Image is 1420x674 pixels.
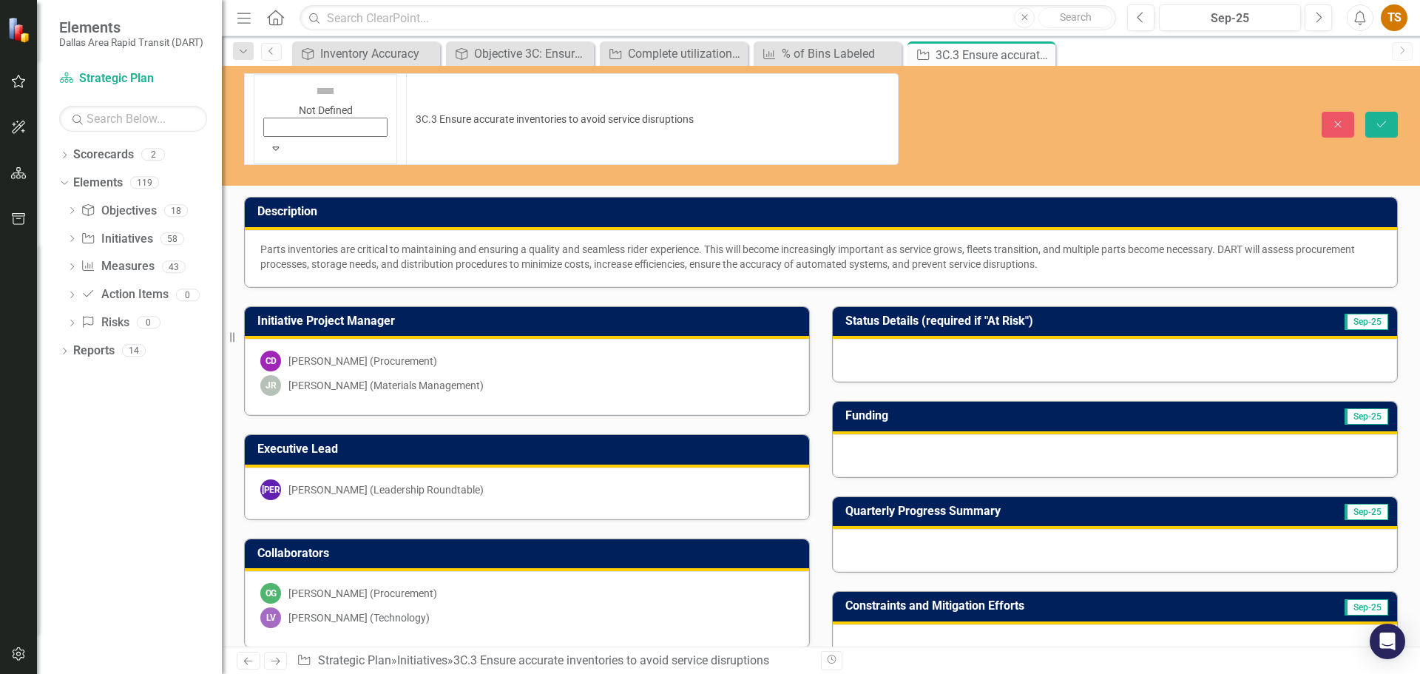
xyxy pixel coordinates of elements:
div: » » [297,653,810,670]
a: % of Bins Labeled [757,44,898,63]
a: Initiatives [397,653,447,667]
div: Complete utilization of barcoding system [628,44,744,63]
a: Objectives [81,203,156,220]
a: Action Items [81,286,168,303]
h3: Constraints and Mitigation Efforts [845,599,1280,613]
button: Search [1038,7,1112,28]
div: Objective 3C: Ensure operational reliability, safety, and quality through state of good repair an... [474,44,590,63]
a: Initiatives [81,231,152,248]
h3: Description [257,205,1390,218]
div: [PERSON_NAME] [260,479,281,500]
a: Reports [73,343,115,360]
a: Scorecards [73,146,134,164]
a: Elements [73,175,123,192]
h3: Funding [845,409,1111,422]
div: Open Intercom Messenger [1370,624,1405,659]
div: [PERSON_NAME] (Procurement) [288,586,437,601]
div: [PERSON_NAME] (Materials Management) [288,378,484,393]
h3: Initiative Project Manager [257,314,802,328]
div: OG [260,583,281,604]
div: LV [260,607,281,628]
span: Search [1060,11,1092,23]
div: 43 [162,260,186,273]
span: Sep-25 [1345,314,1388,330]
a: Risks [81,314,129,331]
div: Parts inventories are critical to maintaining and ensuring a quality and seamless rider experienc... [260,242,1382,272]
button: Sep-25 [1159,4,1301,31]
div: 119 [130,177,159,189]
div: 0 [176,289,200,301]
div: [PERSON_NAME] (Leadership Roundtable) [288,482,484,497]
a: Strategic Plan [318,653,391,667]
h3: Executive Lead [257,442,802,456]
a: Objective 3C: Ensure operational reliability, safety, and quality through state of good repair an... [450,44,590,63]
div: 58 [160,232,184,245]
a: Inventory Accuracy [296,44,436,63]
div: Not Defined [263,103,388,118]
img: ClearPoint Strategy [7,17,33,43]
input: Search Below... [59,106,207,132]
div: 0 [137,317,160,329]
div: Sep-25 [1164,10,1296,27]
span: Sep-25 [1345,504,1388,520]
small: Dallas Area Rapid Transit (DART) [59,36,203,48]
a: Strategic Plan [59,70,207,87]
a: Complete utilization of barcoding system [603,44,744,63]
h3: Collaborators [257,547,802,560]
a: Measures [81,258,154,275]
h3: Status Details (required if "At Risk") [845,314,1284,328]
span: Sep-25 [1345,408,1388,425]
div: CD [260,351,281,371]
input: This field is required [406,73,899,165]
span: Elements [59,18,203,36]
div: Inventory Accuracy [320,44,436,63]
h3: Quarterly Progress Summary [845,505,1267,518]
div: 3C.3 Ensure accurate inventories to avoid service disruptions [453,653,769,667]
button: TS [1381,4,1407,31]
div: 2 [141,149,165,161]
div: % of Bins Labeled [782,44,898,63]
div: 14 [122,345,146,357]
div: [PERSON_NAME] (Procurement) [288,354,437,368]
div: 18 [164,204,188,217]
input: Search ClearPoint... [300,5,1116,31]
div: [PERSON_NAME] (Technology) [288,610,430,625]
span: Sep-25 [1345,599,1388,616]
div: 3C.3 Ensure accurate inventories to avoid service disruptions [936,46,1052,64]
img: Not Defined [314,79,337,103]
div: JR [260,375,281,396]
